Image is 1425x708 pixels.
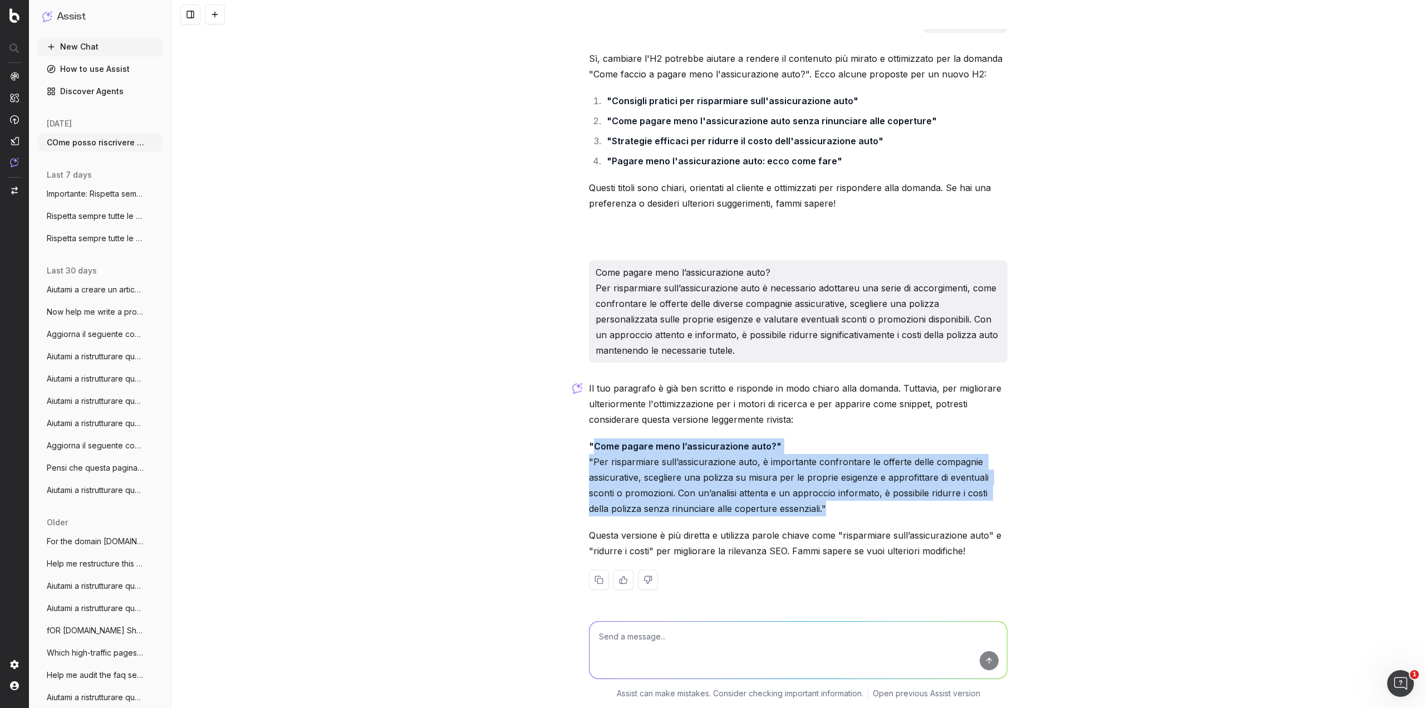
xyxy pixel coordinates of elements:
[38,38,163,56] button: New Chat
[38,599,163,617] button: Aiutami a ristrutturare questo articolo
[617,688,863,699] p: Assist can make mistakes. Consider checking important information.
[38,82,163,100] a: Discover Agents
[10,660,19,669] img: Setting
[38,622,163,639] button: fOR [DOMAIN_NAME] Show me the
[47,395,145,407] span: Aiutami a ristrutturare questo articolo
[1387,670,1414,697] iframe: Intercom live chat
[38,437,163,455] button: Aggiorna il seguente contenuto di glossa
[10,115,19,124] img: Activation
[10,93,19,102] img: Intelligence
[10,681,19,690] img: My account
[47,188,145,199] span: Importante: Rispetta sempre tutte le seg
[607,115,937,126] strong: "Come pagare meno l'assicurazione auto senza rinunciare alle coperture"
[47,418,145,429] span: Aiutami a ristrutturare questo articolo
[47,462,145,473] span: Pensi che questa pagina [URL]
[596,265,1001,358] p: Come pagare meno l’assicurazione auto? Per risparmiare sull’assicurazione auto è necessario adott...
[47,603,145,614] span: Aiutami a ristrutturare questo articolo
[38,230,163,247] button: Rispetta sempre tutte le seguenti istruz
[589,380,1008,427] p: Il tuo paragrafo è già ben scritto e risponde in modo chiaro alla domanda. Tuttavia, per migliora...
[47,351,145,362] span: Aiutami a ristrutturare questo articolo
[38,281,163,299] button: Aiutami a creare un articolo Domanda Fre
[57,9,86,25] h1: Assist
[589,51,1008,82] p: Sì, cambiare l'H2 potrebbe aiutare a rendere il contenuto più mirato e ottimizzato per la domanda...
[38,459,163,477] button: Pensi che questa pagina [URL]
[47,647,145,658] span: Which high-traffic pages haven’t been up
[607,155,842,167] strong: "Pagare meno l'assicurazione auto: ecco come fare"
[38,689,163,706] button: Aiutami a ristrutturare questo articolo
[38,134,163,152] button: COme posso riscrivere questo paragrafo i
[38,303,163,321] button: Now help me write a prompt to feed to yo
[47,284,145,295] span: Aiutami a creare un articolo Domanda Fre
[38,370,163,388] button: Aiutami a ristrutturare questo articolo
[47,169,92,180] span: last 7 days
[589,180,1008,211] p: Questi titoli sono chiari, orientati al cliente e ottimizzati per rispondere alla domanda. Se hai...
[607,95,858,106] strong: "Consigli pratici per risparmiare sull'assicurazione auto"
[11,187,18,194] img: Switch project
[47,373,145,384] span: Aiutami a ristrutturare questo articolo
[38,60,163,78] a: How to use Assist
[47,692,145,703] span: Aiutami a ristrutturare questo articolo
[38,533,163,550] button: For the domain [DOMAIN_NAME] identi
[47,670,145,681] span: Help me audit the faq section of assicur
[38,644,163,662] button: Which high-traffic pages haven’t been up
[47,211,145,222] span: Rispetta sempre tutte le seguenti istruz
[47,329,145,340] span: Aggiorna il seguente contenuto di glossa
[589,441,782,452] strong: "Come pagare meno l’assicurazione auto?"
[10,72,19,81] img: Analytics
[38,555,163,573] button: Help me restructure this article so that
[38,577,163,595] button: Aiutami a ristrutturare questo articolo
[589,528,1008,559] p: Questa versione è più diretta e utilizza parole chiave come "risparmiare sull’assicurazione auto"...
[38,348,163,365] button: Aiutami a ristrutturare questo articolo
[47,137,145,148] span: COme posso riscrivere questo paragrafo i
[873,688,980,699] a: Open previous Assist version
[38,481,163,499] button: Aiutami a ristrutturare questo articolo
[47,485,145,496] span: Aiutami a ristrutturare questo articolo
[1410,670,1419,679] span: 1
[607,135,883,147] strong: "Strategie efficaci per ridurre il costo dell'assicurazione auto"
[42,11,52,22] img: Assist
[589,438,1008,516] p: "Per risparmiare sull’assicurazione auto, è importante confrontare le offerte delle compagnie ass...
[47,118,72,129] span: [DATE]
[10,158,19,167] img: Assist
[47,558,145,569] span: Help me restructure this article so that
[47,233,145,244] span: Rispetta sempre tutte le seguenti istruz
[9,8,19,23] img: Botify logo
[47,580,145,592] span: Aiutami a ristrutturare questo articolo
[38,207,163,225] button: Rispetta sempre tutte le seguenti istruz
[38,185,163,203] button: Importante: Rispetta sempre tutte le seg
[47,536,145,547] span: For the domain [DOMAIN_NAME] identi
[572,383,583,394] img: Botify assist logo
[38,666,163,684] button: Help me audit the faq section of assicur
[47,440,145,451] span: Aggiorna il seguente contenuto di glossa
[38,414,163,432] button: Aiutami a ristrutturare questo articolo
[47,625,145,636] span: fOR [DOMAIN_NAME] Show me the
[47,306,145,318] span: Now help me write a prompt to feed to yo
[10,136,19,145] img: Studio
[38,392,163,410] button: Aiutami a ristrutturare questo articolo
[47,265,97,276] span: last 30 days
[42,9,158,25] button: Assist
[38,325,163,343] button: Aggiorna il seguente contenuto di glossa
[47,517,68,528] span: older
